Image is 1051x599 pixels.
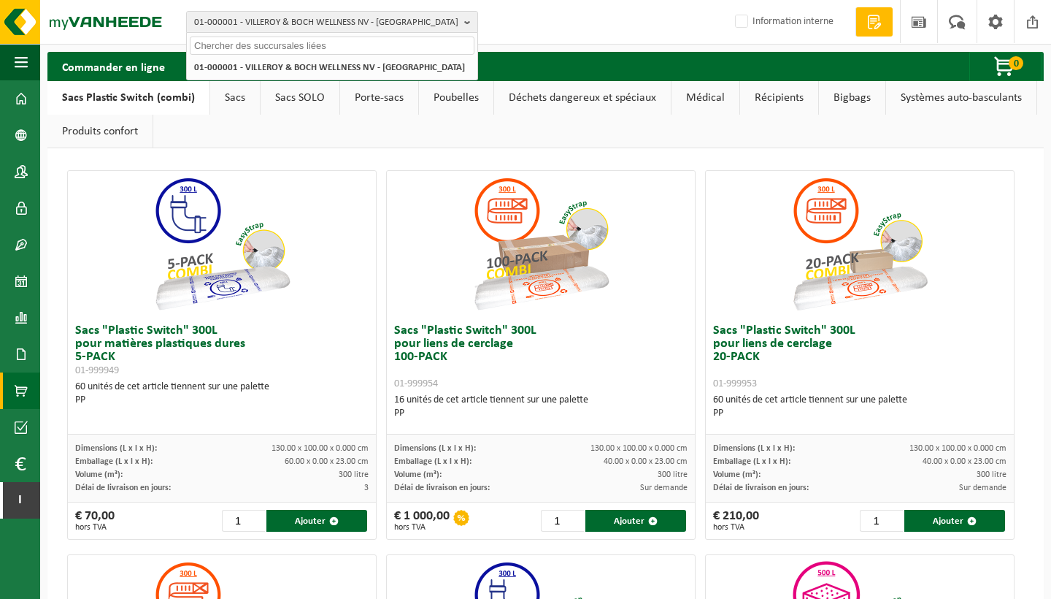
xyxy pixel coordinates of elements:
[75,457,153,466] span: Emballage (L x l x H):
[394,394,688,420] div: 16 unités de cet article tiennent sur une palette
[75,510,115,532] div: € 70,00
[272,444,369,453] span: 130.00 x 100.00 x 0.000 cm
[468,171,614,317] img: 01-999954
[713,470,761,479] span: Volume (m³):
[75,394,369,407] div: PP
[75,324,369,377] h3: Sacs "Plastic Switch" 300L pour matières plastiques dures 5-PACK
[671,81,739,115] a: Médical
[713,484,809,492] span: Délai de livraison en jours:
[590,444,688,453] span: 130.00 x 100.00 x 0.000 cm
[75,484,171,492] span: Délai de livraison en jours:
[340,81,418,115] a: Porte-sacs
[713,324,1006,390] h3: Sacs "Plastic Switch" 300L pour liens de cerclage 20-PACK
[923,457,1006,466] span: 40.00 x 0.00 x 23.00 cm
[210,81,260,115] a: Sacs
[75,523,115,532] span: hors TVA
[394,510,450,532] div: € 1 000,00
[541,510,584,532] input: 1
[713,394,1006,420] div: 60 unités de cet article tiennent sur une palette
[394,523,450,532] span: hors TVA
[860,510,903,532] input: 1
[494,81,671,115] a: Déchets dangereux et spéciaux
[75,444,157,453] span: Dimensions (L x l x H):
[285,457,369,466] span: 60.00 x 0.00 x 23.00 cm
[585,510,686,532] button: Ajouter
[194,63,465,72] strong: 01-000001 - VILLEROY & BOCH WELLNESS NV - [GEOGRAPHIC_DATA]
[149,171,295,317] img: 01-999949
[604,457,688,466] span: 40.00 x 0.00 x 23.00 cm
[959,484,1006,492] span: Sur demande
[713,457,790,466] span: Emballage (L x l x H):
[713,378,757,389] span: 01-999953
[394,324,688,390] h3: Sacs "Plastic Switch" 300L pour liens de cerclage 100-PACK
[194,12,458,34] span: 01-000001 - VILLEROY & BOCH WELLNESS NV - [GEOGRAPHIC_DATA]
[969,52,1042,81] button: 0
[222,510,265,532] input: 1
[740,81,818,115] a: Récipients
[909,444,1006,453] span: 130.00 x 100.00 x 0.000 cm
[977,470,1006,479] span: 300 litre
[47,115,153,148] a: Produits confort
[658,470,688,479] span: 300 litre
[190,37,474,55] input: Chercher des succursales liées
[713,523,759,532] span: hors TVA
[394,407,688,420] div: PP
[713,407,1006,420] div: PP
[713,510,759,532] div: € 210,00
[713,444,795,453] span: Dimensions (L x l x H):
[266,510,367,532] button: Ajouter
[261,81,339,115] a: Sacs SOLO
[787,171,933,317] img: 01-999953
[394,444,476,453] span: Dimensions (L x l x H):
[186,11,478,33] button: 01-000001 - VILLEROY & BOCH WELLNESS NV - [GEOGRAPHIC_DATA]
[394,378,438,389] span: 01-999954
[1009,56,1023,70] span: 0
[15,482,26,519] span: I
[394,470,442,479] span: Volume (m³):
[732,11,834,33] label: Information interne
[47,52,180,80] h2: Commander en ligne
[904,510,1005,532] button: Ajouter
[75,381,369,407] div: 60 unités de cet article tiennent sur une palette
[339,470,369,479] span: 300 litre
[394,484,490,492] span: Délai de livraison en jours:
[47,81,209,115] a: Sacs Plastic Switch (combi)
[364,484,369,492] span: 3
[394,457,471,466] span: Emballage (L x l x H):
[886,81,1036,115] a: Systèmes auto-basculants
[419,81,493,115] a: Poubelles
[640,484,688,492] span: Sur demande
[75,470,123,479] span: Volume (m³):
[819,81,885,115] a: Bigbags
[75,365,119,376] span: 01-999949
